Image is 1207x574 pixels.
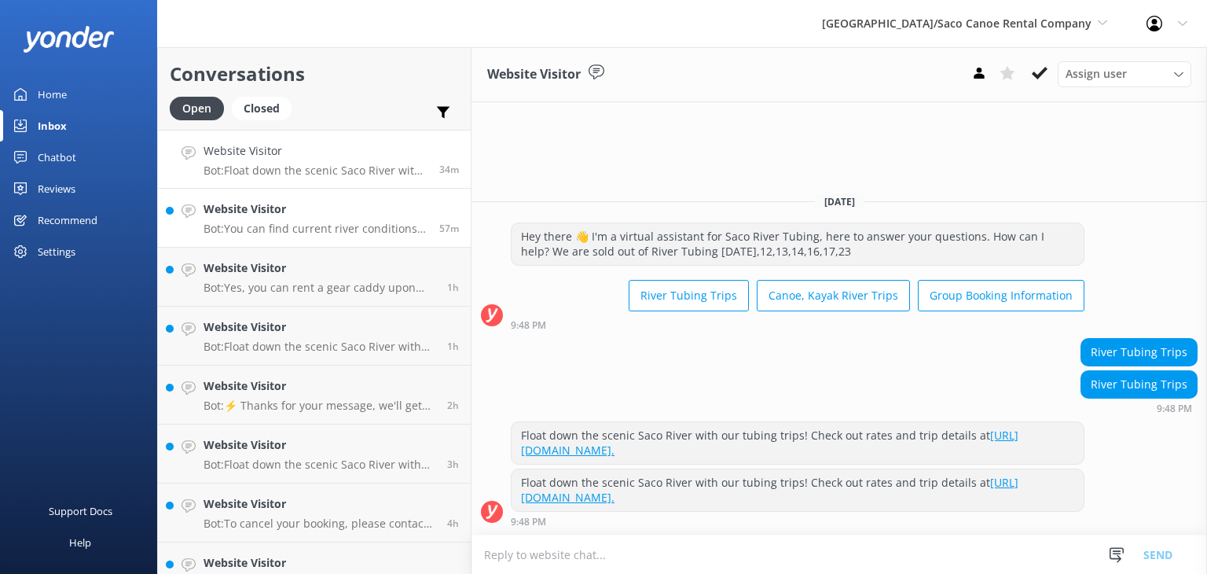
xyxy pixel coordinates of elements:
strong: 9:48 PM [511,321,546,330]
h4: Website Visitor [204,377,435,395]
span: Assign user [1066,65,1127,83]
div: Hey there 👋 I'm a virtual assistant for Saco River Tubing, here to answer your questions. How can... [512,223,1084,265]
span: 04:48pm 12-Aug-2025 (UTC -05:00) America/Cancun [447,517,459,530]
div: 08:48pm 12-Aug-2025 (UTC -05:00) America/Cancun [511,516,1084,527]
h2: Conversations [170,59,459,89]
span: 07:31pm 12-Aug-2025 (UTC -05:00) America/Cancun [447,340,459,353]
img: yonder-white-logo.png [24,26,114,52]
button: Group Booking Information [918,280,1084,311]
a: [URL][DOMAIN_NAME]. [521,428,1018,458]
div: 08:48pm 12-Aug-2025 (UTC -05:00) America/Cancun [1080,403,1198,414]
div: Float down the scenic Saco River with our tubing trips! Check out rates and trip details at [512,469,1084,511]
button: Canoe, Kayak River Trips [757,280,910,311]
div: River Tubing Trips [1081,339,1197,366]
div: Open [170,97,224,120]
h4: Website Visitor [204,142,427,160]
div: Settings [38,236,75,267]
p: Bot: You can find current river conditions online at [URL][DOMAIN_NAME]. [204,222,427,236]
div: Chatbot [38,142,76,173]
a: Website VisitorBot:Float down the scenic Saco River with our tubing trips! Check out rates and tr... [158,307,471,366]
a: Website VisitorBot:Yes, you can rent a gear caddy upon arrival if you forgot to pre-book.1h [158,248,471,307]
a: Website VisitorBot:⚡ Thanks for your message, we'll get back to you as soon as we can. You're als... [158,366,471,425]
span: 05:46pm 12-Aug-2025 (UTC -05:00) America/Cancun [447,458,459,471]
a: Website VisitorBot:To cancel your booking, please contact us at [PHONE_NUMBER] or [EMAIL_ADDRESS]... [158,484,471,543]
h4: Website Visitor [204,259,435,277]
div: Support Docs [49,495,112,527]
div: Reviews [38,173,75,204]
div: Closed [232,97,292,120]
div: River Tubing Trips [1081,371,1197,398]
span: 08:07pm 12-Aug-2025 (UTC -05:00) America/Cancun [447,281,459,294]
div: Help [69,527,91,558]
span: 06:56pm 12-Aug-2025 (UTC -05:00) America/Cancun [447,399,459,412]
div: Recommend [38,204,97,236]
a: Open [170,99,232,116]
a: Website VisitorBot:You can find current river conditions online at [URL][DOMAIN_NAME].57m [158,189,471,248]
p: Bot: Float down the scenic Saco River with our tubing trips! Check out rates and trip details at ... [204,340,435,354]
p: Bot: Float down the scenic Saco River with our tubing trips! Check out rates and trip details at ... [204,458,435,472]
h4: Website Visitor [204,318,435,336]
div: Home [38,79,67,110]
a: Website VisitorBot:Float down the scenic Saco River with our tubing trips! Check out rates and tr... [158,425,471,484]
h4: Website Visitor [204,495,435,513]
strong: 9:48 PM [1157,404,1192,414]
span: 08:48pm 12-Aug-2025 (UTC -05:00) America/Cancun [439,163,459,176]
span: 08:25pm 12-Aug-2025 (UTC -05:00) America/Cancun [439,222,459,235]
a: Closed [232,99,299,116]
button: River Tubing Trips [629,280,749,311]
span: [DATE] [815,195,864,208]
h4: Website Visitor [204,201,427,218]
div: 08:48pm 12-Aug-2025 (UTC -05:00) America/Cancun [511,319,1084,330]
h4: Website Visitor [204,436,435,454]
strong: 9:48 PM [511,517,546,527]
p: Bot: Yes, you can rent a gear caddy upon arrival if you forgot to pre-book. [204,281,435,295]
div: Assign User [1058,61,1191,86]
h3: Website Visitor [487,64,581,85]
a: [URL][DOMAIN_NAME]. [521,475,1018,506]
div: Inbox [38,110,67,142]
div: Float down the scenic Saco River with our tubing trips! Check out rates and trip details at [512,422,1084,464]
p: Bot: ⚡ Thanks for your message, we'll get back to you as soon as we can. You're also welcome to k... [204,399,435,413]
p: Bot: To cancel your booking, please contact us at [PHONE_NUMBER] or [EMAIL_ADDRESS][DOMAIN_NAME].... [204,517,435,531]
span: [GEOGRAPHIC_DATA]/Saco Canoe Rental Company [822,16,1091,31]
p: Bot: Float down the scenic Saco River with our tubing trips! Check out rates and trip details at ... [204,164,427,178]
h4: Website Visitor [204,554,435,572]
a: Website VisitorBot:Float down the scenic Saco River with our tubing trips! Check out rates and tr... [158,130,471,189]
